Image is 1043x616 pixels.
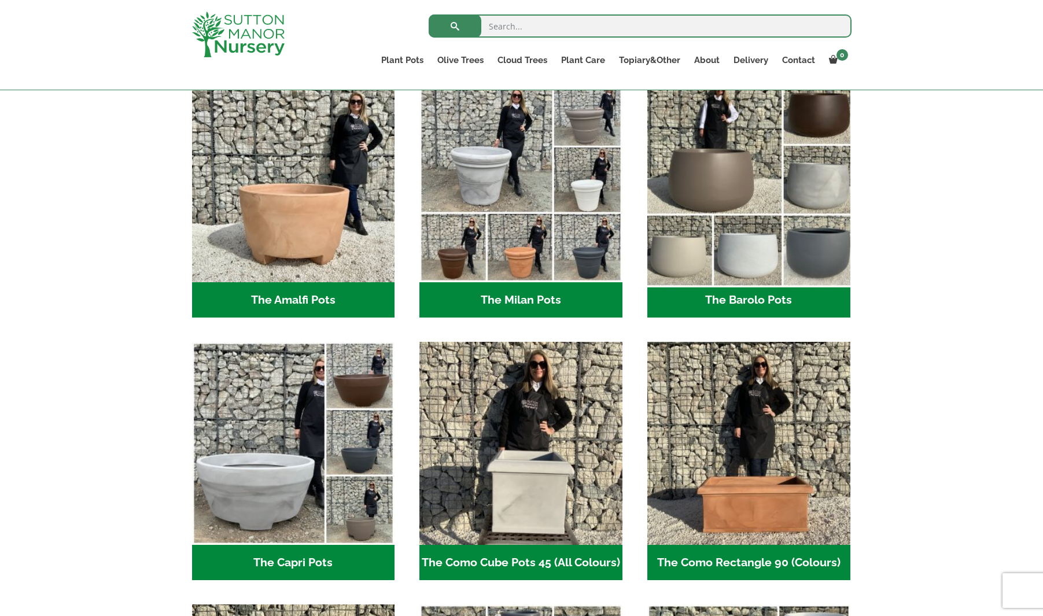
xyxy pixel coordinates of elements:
img: The Milan Pots [419,79,622,282]
a: Visit product category The Barolo Pots [647,79,850,318]
img: logo [192,12,285,57]
a: About [687,52,727,68]
img: The Barolo Pots [642,74,855,287]
img: The Amalfi Pots [192,79,395,282]
h2: The Amalfi Pots [192,282,395,318]
h2: The Capri Pots [192,545,395,581]
h2: The Como Cube Pots 45 (All Colours) [419,545,622,581]
a: Contact [775,52,822,68]
a: Visit product category The Como Rectangle 90 (Colours) [647,342,850,580]
a: Plant Pots [374,52,430,68]
h2: The Milan Pots [419,282,622,318]
input: Search... [429,14,852,38]
img: The Como Cube Pots 45 (All Colours) [419,342,622,545]
a: Olive Trees [430,52,491,68]
a: Topiary&Other [612,52,687,68]
span: 0 [836,49,848,61]
a: Visit product category The Milan Pots [419,79,622,318]
a: Cloud Trees [491,52,554,68]
a: Visit product category The Amalfi Pots [192,79,395,318]
a: Visit product category The Capri Pots [192,342,395,580]
h2: The Barolo Pots [647,282,850,318]
a: 0 [822,52,852,68]
a: Delivery [727,52,775,68]
h2: The Como Rectangle 90 (Colours) [647,545,850,581]
img: The Capri Pots [192,342,395,545]
a: Visit product category The Como Cube Pots 45 (All Colours) [419,342,622,580]
img: The Como Rectangle 90 (Colours) [647,342,850,545]
a: Plant Care [554,52,612,68]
